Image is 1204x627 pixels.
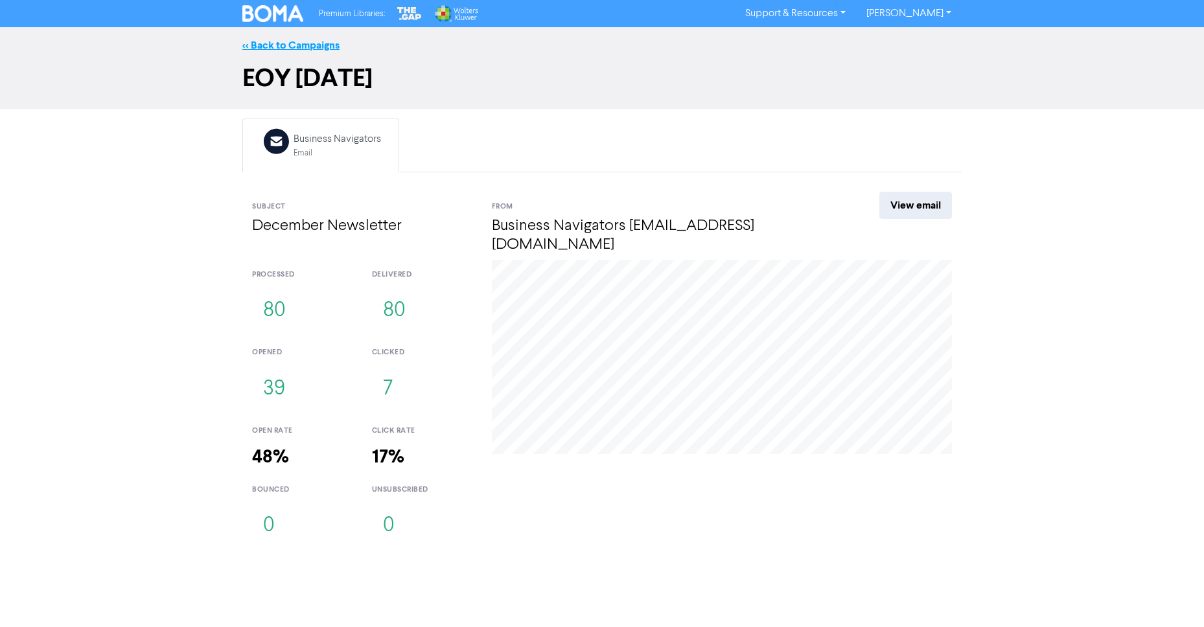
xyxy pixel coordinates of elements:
[294,131,381,147] div: Business Navigators
[242,63,962,93] h1: EOY [DATE]
[252,368,296,411] button: 39
[372,505,406,547] button: 0
[294,147,381,159] div: Email
[242,5,303,22] img: BOMA Logo
[372,269,472,280] div: delivered
[372,446,404,468] strong: 17%
[242,39,340,52] a: << Back to Campaigns
[319,10,385,18] span: Premium Libraries:
[395,5,424,22] img: The Gap
[252,505,286,547] button: 0
[252,201,472,212] div: Subject
[252,269,353,280] div: processed
[252,426,353,437] div: open rate
[372,368,404,411] button: 7
[372,290,417,332] button: 80
[492,217,832,255] h4: Business Navigators [EMAIL_ADDRESS][DOMAIN_NAME]
[879,192,952,219] a: View email
[856,3,962,24] a: [PERSON_NAME]
[252,347,353,358] div: opened
[252,217,472,236] h4: December Newsletter
[372,484,472,496] div: unsubscribed
[252,484,353,496] div: bounced
[434,5,478,22] img: Wolters Kluwer
[735,3,856,24] a: Support & Resources
[1139,565,1204,627] iframe: Chat Widget
[492,201,832,212] div: From
[372,347,472,358] div: clicked
[252,290,297,332] button: 80
[372,426,472,437] div: click rate
[252,446,289,468] strong: 48%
